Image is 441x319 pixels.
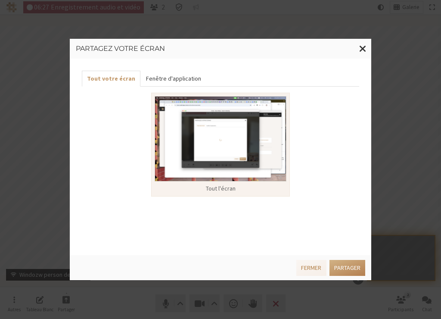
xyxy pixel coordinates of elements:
div: Tout l'écran [155,184,286,193]
img: +h1011Jrld5AAAAAElFTkSuQmCC [155,96,286,182]
h3: Partagez votre écran [76,45,365,53]
button: Fenêtre d'application [140,71,206,87]
button: Partager [329,260,365,276]
button: Fermer la modalité [354,39,371,59]
button: Tout votre écran [82,71,140,87]
button: Fermer [296,260,326,276]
